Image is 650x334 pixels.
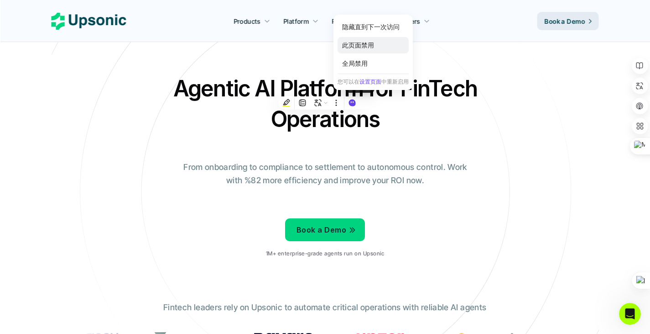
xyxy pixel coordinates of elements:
[283,16,309,26] p: Platform
[177,161,473,187] p: From onboarding to compliance to settlement to autonomous control. Work with %82 more efficiency ...
[619,303,641,325] iframe: Intercom live chat
[234,16,260,26] p: Products
[537,12,599,30] a: Book a Demo
[296,223,346,237] p: Book a Demo
[166,73,485,134] h2: Agentic AI Platform for FinTech Operations
[228,13,276,29] a: Products
[163,301,486,314] p: Fintech leaders rely on Upsonic to automate critical operations with reliable AI agents
[285,218,365,241] a: Book a Demo
[545,16,585,26] p: Book a Demo
[266,250,384,257] p: 1M+ enterprise-grade agents run on Upsonic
